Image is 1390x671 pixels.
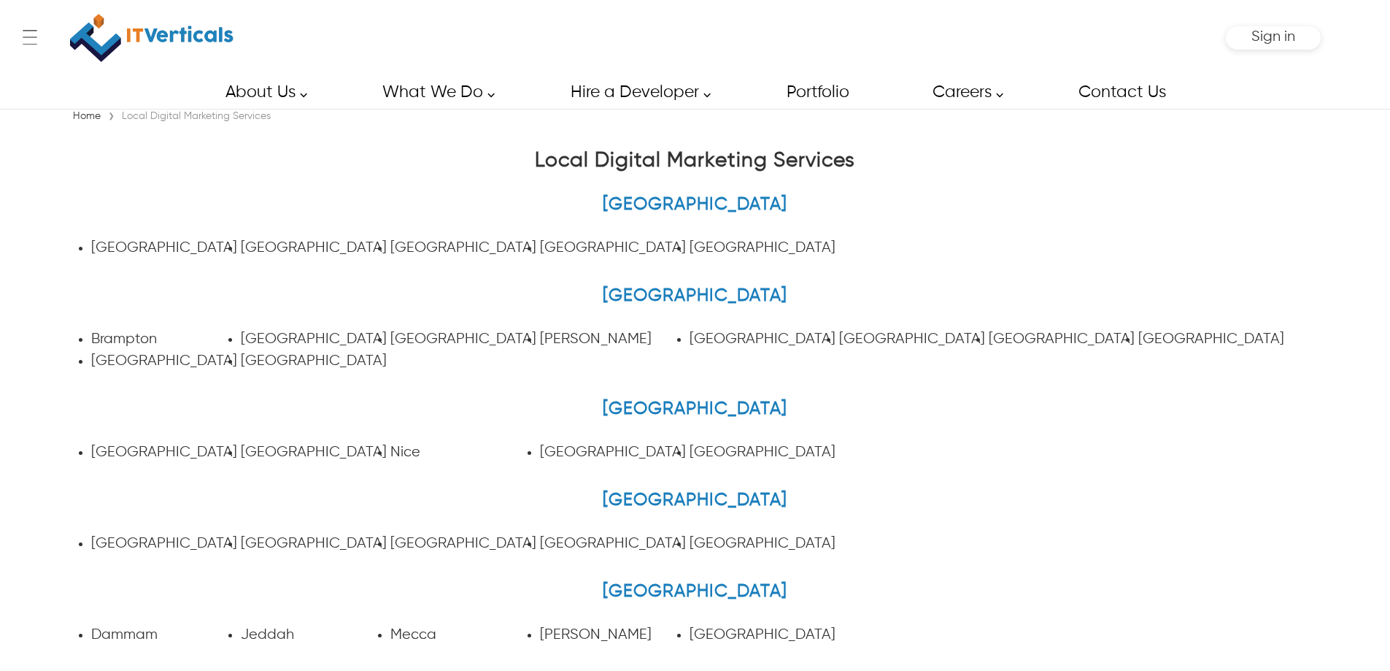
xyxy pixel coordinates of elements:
[69,7,234,69] a: IT Verticals Inc
[1138,331,1284,347] a: [GEOGRAPHIC_DATA]
[241,536,387,551] a: [GEOGRAPHIC_DATA]
[690,240,835,256] a: [GEOGRAPHIC_DATA]
[989,331,1135,347] a: [GEOGRAPHIC_DATA]
[69,111,104,121] a: Home
[91,353,237,369] a: [GEOGRAPHIC_DATA]
[390,536,536,551] a: [GEOGRAPHIC_DATA]
[540,331,652,347] a: [PERSON_NAME]
[690,627,835,643] a: [GEOGRAPHIC_DATA]
[91,445,237,460] a: [GEOGRAPHIC_DATA]
[1251,34,1295,43] a: Sign in
[1251,29,1295,45] span: Sign in
[540,627,652,643] a: [PERSON_NAME]
[770,76,865,109] a: Portfolio
[690,331,835,347] a: [GEOGRAPHIC_DATA]
[241,445,387,460] a: [GEOGRAPHIC_DATA]
[241,353,387,369] a: [GEOGRAPHIC_DATA]
[241,240,387,256] a: [GEOGRAPHIC_DATA]
[540,445,686,460] a: [GEOGRAPHIC_DATA]
[540,536,686,551] a: [GEOGRAPHIC_DATA]
[70,7,233,69] img: IT Verticals Inc
[69,281,1321,318] h2: [GEOGRAPHIC_DATA]
[366,76,503,109] a: What We Do
[69,486,1321,522] h2: [GEOGRAPHIC_DATA]
[91,536,237,551] a: [GEOGRAPHIC_DATA]
[69,139,1321,190] h1: Local Digital Marketing Services
[69,394,1321,431] h2: [GEOGRAPHIC_DATA]
[91,627,158,643] a: Dammam
[390,331,536,347] a: [GEOGRAPHIC_DATA]
[241,331,387,347] a: [GEOGRAPHIC_DATA]
[91,240,237,256] a: [GEOGRAPHIC_DATA]
[241,627,294,643] a: Jeddah
[108,107,115,127] span: ›
[1062,76,1181,109] a: Contact Us
[554,76,719,109] a: Hire a Developer
[390,627,436,643] a: Mecca
[69,190,1321,226] h2: [GEOGRAPHIC_DATA]
[390,445,420,460] a: Nice
[69,577,1321,613] h2: [GEOGRAPHIC_DATA]
[916,76,1011,109] a: Careers
[390,240,536,256] a: [GEOGRAPHIC_DATA]
[690,445,835,460] a: [GEOGRAPHIC_DATA]
[118,109,274,123] div: Local Digital Marketing Services
[690,536,835,551] a: [GEOGRAPHIC_DATA]
[209,76,315,109] a: About Us
[839,331,985,347] a: [GEOGRAPHIC_DATA]
[91,331,157,347] a: Brampton
[540,240,686,256] a: [GEOGRAPHIC_DATA]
